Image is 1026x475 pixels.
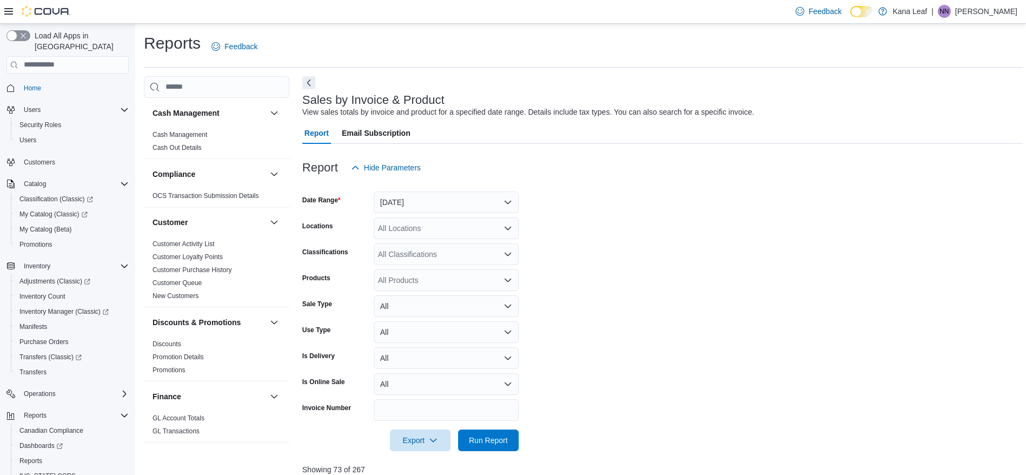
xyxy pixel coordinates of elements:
span: Operations [24,390,56,398]
a: New Customers [153,292,198,300]
a: Home [19,82,45,95]
div: Customer [144,237,289,307]
span: GL Account Totals [153,414,204,423]
button: Cash Management [268,107,281,120]
span: Transfers (Classic) [15,351,129,364]
span: Dashboards [15,439,129,452]
a: Purchase Orders [15,335,73,348]
span: Feedback [224,41,257,52]
button: Finance [268,390,281,403]
span: Catalog [24,180,46,188]
a: Cash Management [153,131,207,138]
button: Discounts & Promotions [268,316,281,329]
span: Manifests [15,320,129,333]
button: Finance [153,391,266,402]
button: Customer [153,217,266,228]
span: Canadian Compliance [19,426,83,435]
button: Home [2,80,133,96]
button: Inventory [19,260,55,273]
span: GL Transactions [153,427,200,436]
a: Customer Purchase History [153,266,232,274]
a: Promotions [153,366,186,374]
button: All [374,295,519,317]
button: [DATE] [374,192,519,213]
span: Adjustments (Classic) [19,277,90,286]
button: All [374,347,519,369]
label: Use Type [302,326,330,334]
span: Home [24,84,41,93]
span: Dark Mode [850,17,851,18]
a: Classification (Classic) [11,192,133,207]
a: Inventory Manager (Classic) [11,304,133,319]
a: Transfers (Classic) [11,349,133,365]
h3: Discounts & Promotions [153,317,241,328]
a: My Catalog (Beta) [15,223,76,236]
button: Transfers [11,365,133,380]
button: Next [302,76,315,89]
a: Canadian Compliance [15,424,88,437]
span: Promotions [15,238,129,251]
label: Sale Type [302,300,332,308]
a: Feedback [791,1,846,22]
a: Adjustments (Classic) [15,275,95,288]
button: Users [2,102,133,117]
button: Open list of options [504,250,512,259]
span: Operations [19,387,129,400]
a: Transfers [15,366,51,379]
label: Classifications [302,248,348,256]
label: Locations [302,222,333,230]
a: Customers [19,156,59,169]
span: Inventory Count [19,292,65,301]
a: My Catalog (Classic) [11,207,133,222]
a: Inventory Count [15,290,70,303]
span: Feedback [809,6,842,17]
button: Operations [19,387,60,400]
label: Is Online Sale [302,378,345,386]
span: Load All Apps in [GEOGRAPHIC_DATA] [30,30,129,52]
h3: Finance [153,391,181,402]
button: Promotions [11,237,133,252]
h3: Customer [153,217,188,228]
button: All [374,373,519,395]
a: OCS Transaction Submission Details [153,192,259,200]
span: Users [19,103,129,116]
a: Dashboards [11,438,133,453]
span: Hide Parameters [364,162,421,173]
span: Transfers [19,368,47,377]
a: Dashboards [15,439,67,452]
span: Customer Activity List [153,240,215,248]
span: Security Roles [19,121,61,129]
span: Reports [19,457,42,465]
span: My Catalog (Beta) [15,223,129,236]
span: Customers [19,155,129,169]
button: Purchase Orders [11,334,133,349]
img: Cova [22,6,70,17]
span: My Catalog (Classic) [19,210,88,219]
span: Reports [19,409,129,422]
p: | [931,5,934,18]
span: Discounts [153,340,181,348]
button: Inventory [153,452,266,463]
a: Feedback [207,36,262,57]
span: Adjustments (Classic) [15,275,129,288]
button: Run Report [458,430,519,451]
span: Customer Loyalty Points [153,253,223,261]
span: Run Report [469,435,508,446]
button: Compliance [153,169,266,180]
button: Operations [2,386,133,401]
label: Date Range [302,196,341,204]
div: Discounts & Promotions [144,338,289,381]
p: [PERSON_NAME] [955,5,1017,18]
button: Manifests [11,319,133,334]
span: Users [19,136,36,144]
div: View sales totals by invoice and product for a specified date range. Details include tax types. Y... [302,107,754,118]
button: Hide Parameters [347,157,425,179]
span: Home [19,81,129,95]
label: Products [302,274,330,282]
span: Promotions [19,240,52,249]
span: Reports [15,454,129,467]
button: Customer [268,216,281,229]
span: Dashboards [19,441,63,450]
